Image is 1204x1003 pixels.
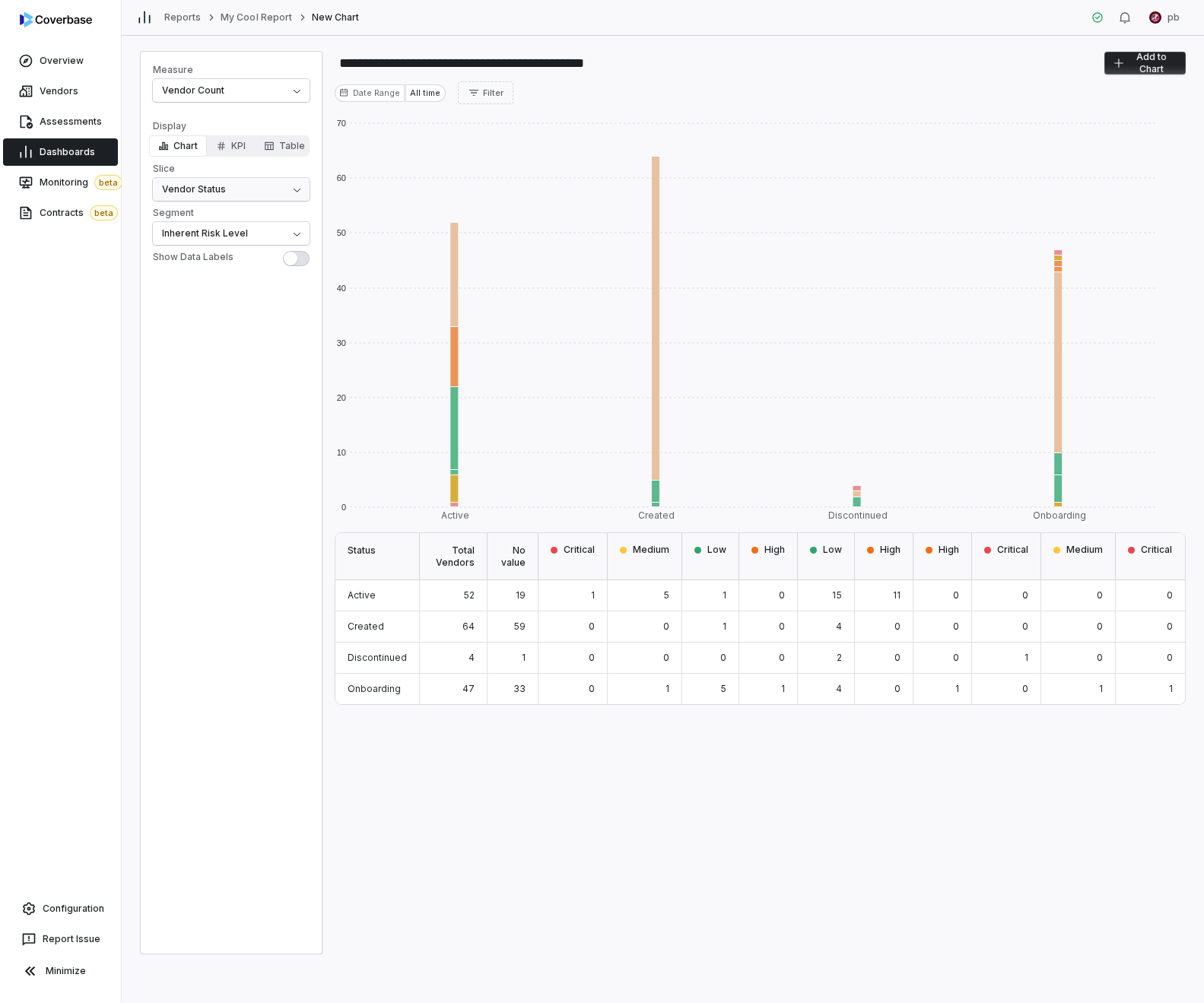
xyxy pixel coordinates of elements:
a: Dashboards [3,138,118,166]
span: New Chart [312,11,359,24]
span: Monitoring [40,175,122,190]
span: 0 [1022,589,1028,601]
text: 30 [337,338,346,348]
span: Created [348,621,384,632]
span: 5 [663,589,669,601]
span: 1 [522,652,526,663]
button: Report Issue [6,925,115,953]
span: Minimize [46,965,86,977]
div: Total Vendors [420,533,488,580]
span: High [880,544,901,556]
button: DisplayKPITable [149,135,207,157]
span: 1 [955,683,959,694]
span: Display [153,120,310,132]
span: Segment [153,207,310,219]
text: 10 [337,448,346,457]
span: 1 [781,683,785,694]
span: Medium [1066,544,1103,556]
button: Date range for reportDate RangeAll time [335,84,446,102]
span: 0 [953,652,959,663]
span: 1 [666,683,669,694]
a: Reports [164,11,201,24]
span: Contracts [40,205,118,221]
span: pb [1167,11,1180,24]
span: 0 [953,621,959,632]
a: Vendors [3,78,118,105]
span: Critical [1141,544,1172,556]
span: High [764,544,785,556]
div: Date Range [335,84,405,102]
span: 15 [832,589,842,601]
button: Measure [153,79,310,102]
span: 1 [591,589,595,601]
span: 4 [836,683,842,694]
span: beta [90,205,118,221]
div: Status [335,533,420,580]
span: Overview [40,55,84,67]
a: Overview [3,47,118,75]
span: 19 [516,589,526,601]
text: 40 [337,284,346,293]
span: 2 [837,652,842,663]
svg: Date range for report [339,88,348,97]
button: pb undefined avatarpb [1140,6,1189,29]
span: 0 [779,652,785,663]
a: My Cool Report [221,11,292,24]
a: Contractsbeta [3,199,118,227]
span: 0 [894,683,901,694]
span: 0 [953,589,959,601]
button: Slice [153,178,310,201]
span: 52 [463,589,475,601]
span: 1 [1099,683,1103,694]
span: 1 [1169,683,1173,694]
span: Onboarding [348,683,401,694]
img: pb undefined avatar [1149,11,1161,24]
button: Show Data Labels [283,251,310,266]
span: 1 [1025,652,1028,663]
span: 59 [513,621,526,632]
div: No value [488,533,539,580]
text: 50 [337,228,346,237]
span: Critical [564,544,595,556]
button: Add to Chart [1104,52,1186,75]
span: 0 [894,652,901,663]
text: 60 [337,173,346,183]
span: Vendors [40,85,78,97]
button: DisplayChartKPI [255,135,314,157]
span: 4 [836,621,842,632]
span: 0 [589,683,595,694]
span: 0 [1167,589,1173,601]
span: 0 [589,652,595,663]
span: 0 [663,652,669,663]
span: 0 [589,621,595,632]
span: High [939,544,959,556]
span: 1 [723,621,726,632]
span: Low [823,544,842,556]
span: 0 [894,621,901,632]
a: Assessments [3,108,118,135]
span: Medium [633,544,669,556]
span: 0 [1022,683,1028,694]
span: Active [348,589,376,601]
text: 70 [337,119,346,128]
a: Configuration [6,895,115,922]
a: Monitoringbeta [3,169,118,196]
span: 5 [720,683,726,694]
button: Segment [153,222,310,245]
text: 20 [337,393,346,402]
span: 0 [779,621,785,632]
span: 0 [779,589,785,601]
button: Filter [458,81,513,104]
span: Measure [153,64,310,76]
span: 4 [469,652,475,663]
span: 1 [723,589,726,601]
span: 0 [1097,621,1103,632]
span: 0 [1097,589,1103,601]
span: 11 [893,589,901,601]
span: beta [94,175,122,190]
button: DisplayChartTable [207,135,255,157]
span: 64 [462,621,475,632]
span: 0 [1097,652,1103,663]
span: 0 [720,652,726,663]
div: All time [405,84,445,102]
